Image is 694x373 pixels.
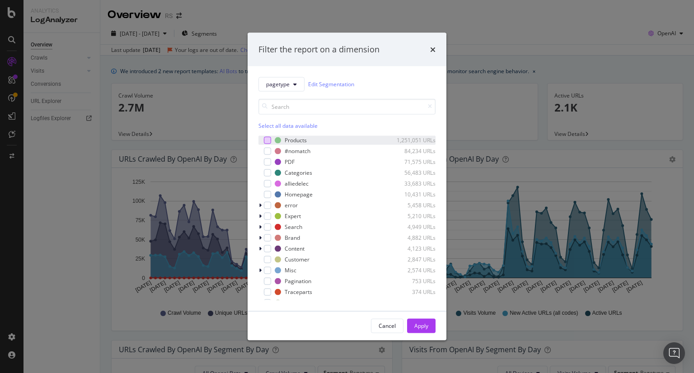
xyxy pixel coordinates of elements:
[391,201,436,209] div: 5,458 URLs
[258,121,436,129] div: Select all data available
[258,77,305,91] button: pagetype
[407,318,436,333] button: Apply
[285,136,307,144] div: Products
[285,245,305,252] div: Content
[391,169,436,177] div: 56,483 URLs
[663,342,685,364] div: Open Intercom Messenger
[285,201,298,209] div: error
[285,147,310,155] div: #nomatch
[414,322,428,330] div: Apply
[285,266,296,274] div: Misc
[308,79,354,89] a: Edit Segmentation
[391,180,436,187] div: 33,683 URLs
[391,245,436,252] div: 4,123 URLs
[379,322,396,330] div: Cancel
[285,212,301,220] div: Expert
[391,136,436,144] div: 1,251,051 URLs
[391,256,436,263] div: 2,847 URLs
[391,158,436,166] div: 71,575 URLs
[285,277,311,285] div: Pagination
[285,180,309,187] div: alliedelec
[285,191,313,198] div: Homepage
[391,212,436,220] div: 5,210 URLs
[285,256,309,263] div: Customer
[391,234,436,242] div: 4,882 URLs
[285,158,295,166] div: PDF
[285,223,302,231] div: Search
[248,33,446,340] div: modal
[391,266,436,274] div: 2,574 URLs
[391,147,436,155] div: 84,234 URLs
[285,169,312,177] div: Categories
[391,191,436,198] div: 10,431 URLs
[391,277,436,285] div: 753 URLs
[285,234,300,242] div: Brand
[371,318,403,333] button: Cancel
[391,223,436,231] div: 4,949 URLs
[430,44,436,56] div: times
[258,98,436,114] input: Search
[258,44,380,56] div: Filter the report on a dimension
[285,288,312,296] div: Traceparts
[391,299,436,307] div: 146 URLs
[285,299,322,307] div: Manufacturers
[266,80,290,88] span: pagetype
[391,288,436,296] div: 374 URLs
